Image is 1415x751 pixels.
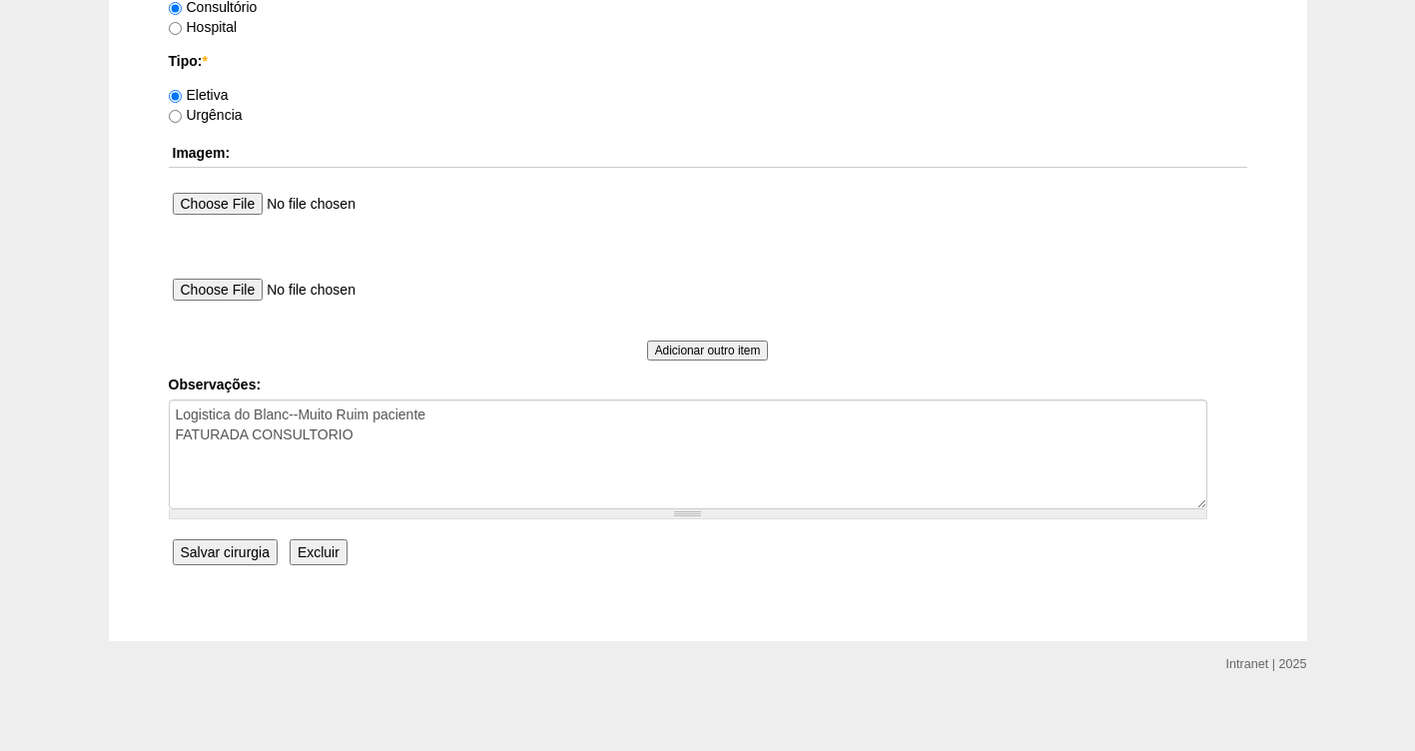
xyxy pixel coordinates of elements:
label: Urgência [169,107,243,123]
label: Eletiva [169,87,229,103]
input: Hospital [169,22,182,35]
input: Urgência [169,110,182,123]
input: Salvar cirurgia [173,539,278,565]
textarea: Logistica do Blanc--Muito Ruim paciente FATURADA CONSULTORIO [169,399,1207,509]
input: Consultório [169,2,182,15]
label: Hospital [169,19,238,35]
span: Este campo é obrigatório. [202,53,207,69]
input: Adicionar outro item [647,341,769,361]
th: Imagem: [169,139,1247,168]
input: Excluir [290,539,348,565]
label: Observações: [169,375,1247,394]
input: Eletiva [169,90,182,103]
div: Intranet | 2025 [1226,654,1307,674]
label: Tipo: [169,51,1247,71]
